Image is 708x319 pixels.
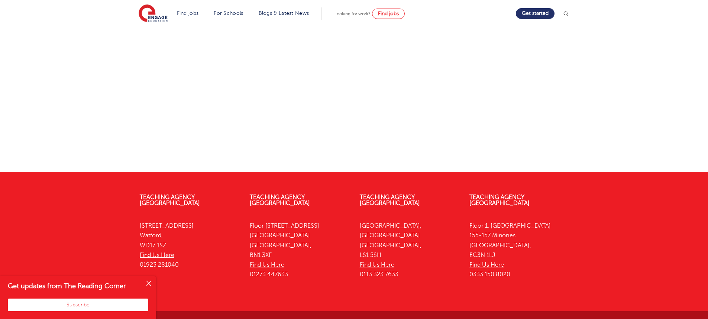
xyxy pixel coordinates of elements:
[334,11,371,16] span: Looking for work?
[360,261,394,268] a: Find Us Here
[139,4,168,23] img: Engage Education
[140,221,239,270] p: [STREET_ADDRESS] Watford, WD17 1SZ 01923 281040
[259,10,309,16] a: Blogs & Latest News
[177,10,199,16] a: Find jobs
[250,261,284,268] a: Find Us Here
[360,194,420,206] a: Teaching Agency [GEOGRAPHIC_DATA]
[372,9,405,19] a: Find jobs
[516,8,555,19] a: Get started
[360,221,459,280] p: [GEOGRAPHIC_DATA], [GEOGRAPHIC_DATA] [GEOGRAPHIC_DATA], LS1 5SH 0113 323 7633
[141,276,156,291] button: Close
[8,299,148,311] button: Subscribe
[378,11,399,16] span: Find jobs
[250,221,349,280] p: Floor [STREET_ADDRESS] [GEOGRAPHIC_DATA] [GEOGRAPHIC_DATA], BN1 3XF 01273 447633
[250,194,310,206] a: Teaching Agency [GEOGRAPHIC_DATA]
[140,252,174,258] a: Find Us Here
[469,261,504,268] a: Find Us Here
[140,194,200,206] a: Teaching Agency [GEOGRAPHIC_DATA]
[214,10,243,16] a: For Schools
[8,281,140,291] h4: Get updates from The Reading Corner
[469,221,568,280] p: Floor 1, [GEOGRAPHIC_DATA] 155-157 Minories [GEOGRAPHIC_DATA], EC3N 1LJ 0333 150 8020
[469,194,530,206] a: Teaching Agency [GEOGRAPHIC_DATA]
